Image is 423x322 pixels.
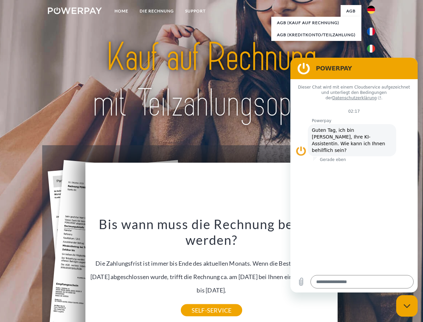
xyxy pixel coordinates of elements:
a: agb [341,5,361,17]
a: AGB (Kreditkonto/Teilzahlung) [271,29,361,41]
img: de [367,6,375,14]
h3: Bis wann muss die Rechnung bezahlt werden? [89,216,334,248]
div: Die Zahlungsfrist ist immer bis Ende des aktuellen Monats. Wenn die Bestellung z.B. am [DATE] abg... [89,216,334,310]
a: Home [109,5,134,17]
a: AGB (Kauf auf Rechnung) [271,17,361,29]
a: SELF-SERVICE [181,304,242,316]
a: SUPPORT [180,5,211,17]
img: fr [367,28,375,36]
img: logo-powerpay-white.svg [48,7,102,14]
iframe: Messaging-Fenster [290,58,418,292]
img: title-powerpay_de.svg [64,32,359,128]
img: it [367,45,375,53]
iframe: Schaltfläche zum Öffnen des Messaging-Fensters; Konversation läuft [396,295,418,317]
a: DIE RECHNUNG [134,5,180,17]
